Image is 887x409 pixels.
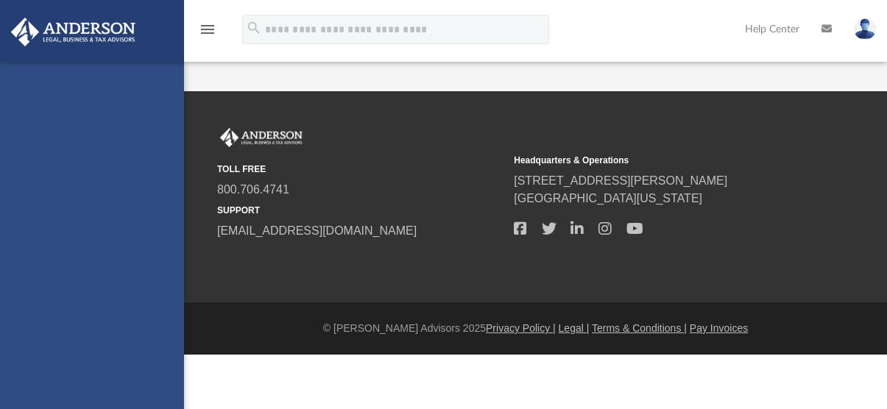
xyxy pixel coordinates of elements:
[7,18,140,46] img: Anderson Advisors Platinum Portal
[854,18,876,40] img: User Pic
[199,21,216,38] i: menu
[217,224,417,237] a: [EMAIL_ADDRESS][DOMAIN_NAME]
[690,322,748,334] a: Pay Invoices
[514,192,702,204] a: [GEOGRAPHIC_DATA][US_STATE]
[592,322,687,334] a: Terms & Conditions |
[514,154,800,167] small: Headquarters & Operations
[199,28,216,38] a: menu
[217,163,503,176] small: TOLL FREE
[246,20,262,36] i: search
[217,204,503,217] small: SUPPORT
[559,322,590,334] a: Legal |
[514,174,727,187] a: [STREET_ADDRESS][PERSON_NAME]
[184,321,887,336] div: © [PERSON_NAME] Advisors 2025
[217,183,289,196] a: 800.706.4741
[217,128,305,147] img: Anderson Advisors Platinum Portal
[486,322,556,334] a: Privacy Policy |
